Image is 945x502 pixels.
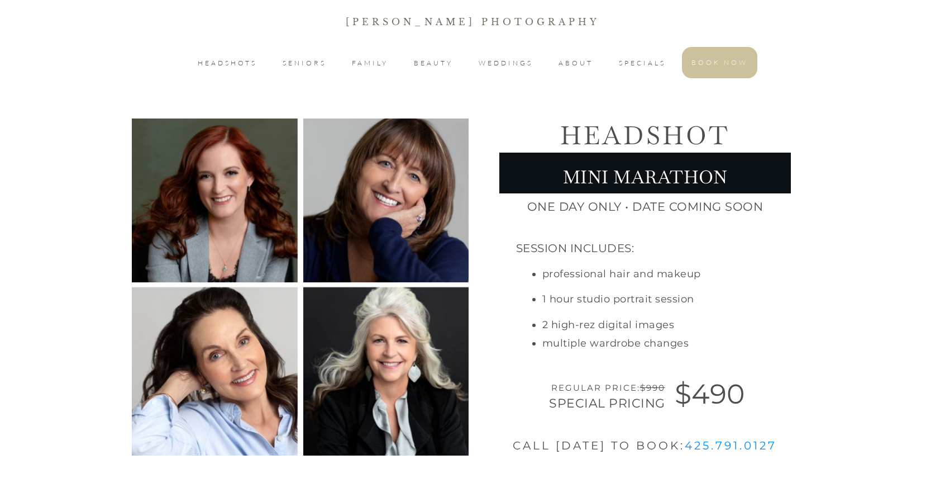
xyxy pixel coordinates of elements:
[542,337,701,362] li: Multiple Wardrobe Changes
[542,292,701,318] li: 1 Hour Studio Portrait Session
[479,56,533,70] a: WEDDINGS
[675,370,753,418] p: $490
[685,439,777,452] a: 425.791.0127
[691,56,748,69] a: BOOK NOW
[551,382,665,393] span: Regular Price:
[500,194,791,217] p: One Day Only • Date Coming Soon
[640,382,665,393] span: $990
[500,153,791,193] p: Mini Marathon
[283,56,326,70] a: SENIORS
[516,229,634,258] p: Session Includes:
[500,119,791,152] h1: Headshot
[352,56,388,70] a: FAMILY
[542,267,701,292] li: Professional Hair and Makeup
[549,396,665,411] span: Special Pricing
[559,56,593,70] a: ABOUT
[542,318,701,337] li: 2 High-Rez Digital Images
[198,56,257,70] a: HEADSHOTS
[132,119,469,456] img: Headshot Mini
[414,56,453,70] a: BEAUTY
[619,56,666,70] a: SPECIALS
[513,436,777,461] h4: CALL [DATE] TO BOOK:
[1,14,944,30] p: [PERSON_NAME] Photography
